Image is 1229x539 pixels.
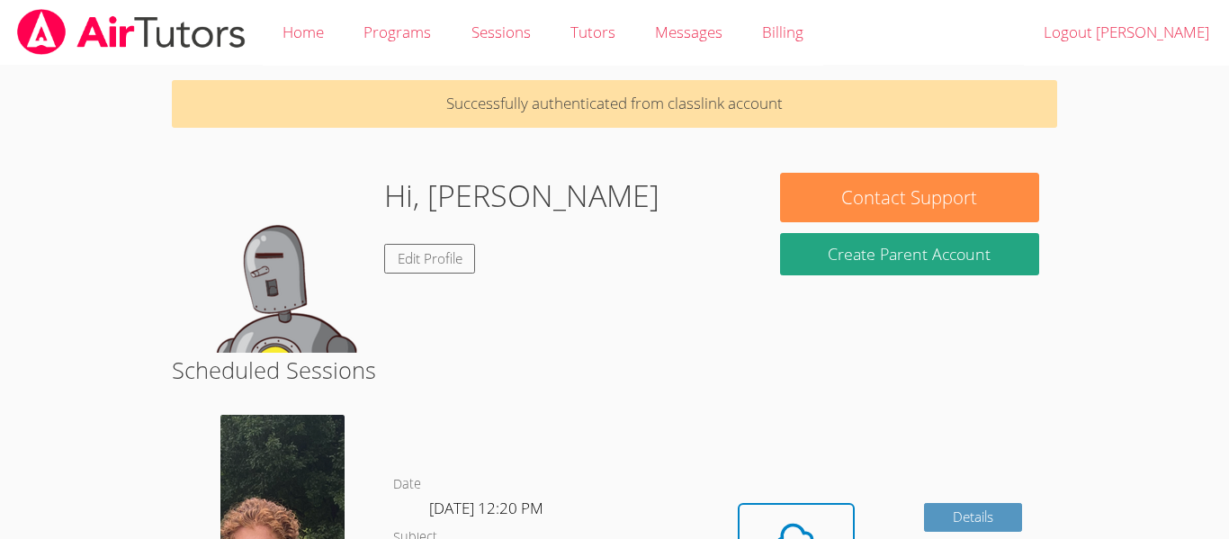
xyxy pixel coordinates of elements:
dt: Date [393,473,421,496]
a: Edit Profile [384,244,476,274]
h1: Hi, [PERSON_NAME] [384,173,659,219]
button: Create Parent Account [780,233,1039,275]
h2: Scheduled Sessions [172,353,1057,387]
img: default.png [190,173,370,353]
button: Contact Support [780,173,1039,222]
a: Details [924,503,1023,533]
span: Messages [655,22,722,42]
img: airtutors_banner-c4298cdbf04f3fff15de1276eac7730deb9818008684d7c2e4769d2f7ddbe033.png [15,9,247,55]
p: Successfully authenticated from classlink account [172,80,1057,128]
span: [DATE] 12:20 PM [429,498,543,518]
